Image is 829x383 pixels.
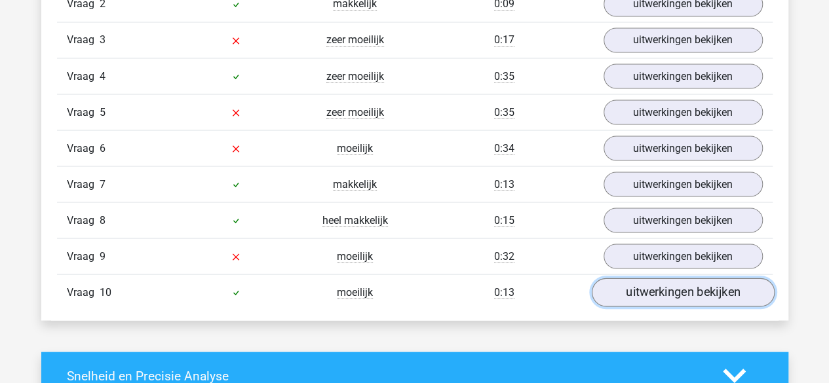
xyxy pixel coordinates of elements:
span: 0:34 [494,141,514,155]
span: 0:35 [494,69,514,82]
a: uitwerkingen bekijken [604,64,763,88]
span: 4 [100,69,106,82]
h4: Snelheid en Precisie Analyse [67,368,703,383]
a: uitwerkingen bekijken [604,100,763,124]
a: uitwerkingen bekijken [591,278,774,307]
span: zeer moeilijk [326,33,384,46]
span: moeilijk [337,249,373,263]
span: heel makkelijk [322,213,388,227]
span: 0:13 [494,177,514,191]
span: 0:35 [494,105,514,119]
span: Vraag [67,104,100,120]
span: 3 [100,33,106,46]
a: uitwerkingen bekijken [604,136,763,160]
span: Vraag [67,212,100,228]
span: 7 [100,177,106,190]
span: Vraag [67,176,100,192]
span: Vraag [67,248,100,264]
span: Vraag [67,68,100,84]
span: Vraag [67,284,100,300]
a: uitwerkingen bekijken [604,27,763,52]
span: 6 [100,141,106,154]
span: makkelijk [333,177,377,191]
span: Vraag [67,32,100,48]
span: 10 [100,285,111,298]
span: moeilijk [337,141,373,155]
a: uitwerkingen bekijken [604,244,763,268]
span: 9 [100,249,106,262]
span: 0:17 [494,33,514,46]
span: zeer moeilijk [326,105,384,119]
span: zeer moeilijk [326,69,384,82]
span: 0:32 [494,249,514,263]
span: 8 [100,213,106,226]
span: moeilijk [337,285,373,299]
a: uitwerkingen bekijken [604,208,763,232]
a: uitwerkingen bekijken [604,172,763,196]
span: 0:13 [494,285,514,299]
span: 0:15 [494,213,514,227]
span: Vraag [67,140,100,156]
span: 5 [100,105,106,118]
